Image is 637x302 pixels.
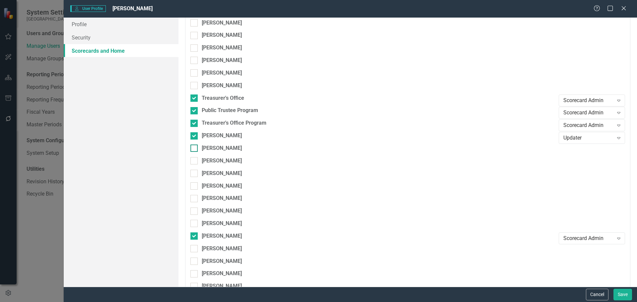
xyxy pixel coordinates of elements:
div: [PERSON_NAME] [202,195,242,202]
div: [PERSON_NAME] [202,69,242,77]
div: Treasurer's Office [202,94,244,102]
div: [PERSON_NAME] [202,182,242,190]
span: User Profile [70,5,106,12]
div: [PERSON_NAME] [202,232,242,240]
a: Scorecards and Home [64,44,178,57]
div: Scorecard Admin [563,122,613,129]
div: [PERSON_NAME] [202,44,242,52]
div: Scorecard Admin [563,96,613,104]
div: [PERSON_NAME] [202,132,242,140]
div: [PERSON_NAME] [202,145,242,152]
div: Updater [563,134,613,142]
div: [PERSON_NAME] [202,170,242,177]
div: [PERSON_NAME] [202,245,242,253]
div: [PERSON_NAME] [202,270,242,277]
div: [PERSON_NAME] [202,207,242,215]
div: [PERSON_NAME] [202,31,242,39]
div: Scorecard Admin [563,235,613,242]
span: [PERSON_NAME] [112,5,153,12]
div: Treasurer's Office Program [202,119,266,127]
div: [PERSON_NAME] [202,57,242,64]
div: [PERSON_NAME] [202,258,242,265]
div: [PERSON_NAME] [202,282,242,290]
div: Scorecard Admin [563,109,613,117]
button: Cancel [586,289,608,300]
div: [PERSON_NAME] [202,157,242,165]
div: [PERSON_NAME] [202,82,242,90]
a: Security [64,31,178,44]
a: Profile [64,18,178,31]
div: [PERSON_NAME] [202,19,242,27]
button: Save [613,289,632,300]
div: [PERSON_NAME] [202,220,242,227]
div: Public Trustee Program [202,107,258,114]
